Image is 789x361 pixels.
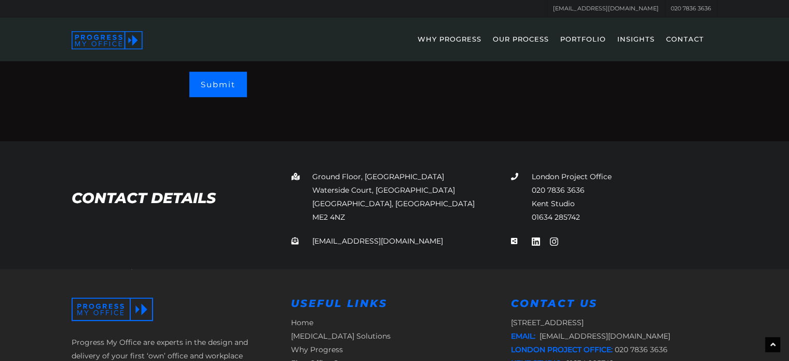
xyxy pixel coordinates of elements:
[72,191,278,205] h2: CONTACT DETAILS
[555,31,611,61] a: PORTFOLIO
[291,318,313,327] a: Home
[511,331,535,341] em: Email:
[291,170,497,224] p: Ground Floor, [GEOGRAPHIC_DATA] Waterside Court, [GEOGRAPHIC_DATA] [GEOGRAPHIC_DATA], [GEOGRAPHIC...
[661,31,709,61] a: CONTACT
[72,298,153,321] img: Progress My Office Logo Blue
[511,318,584,327] a: [STREET_ADDRESS]
[511,170,717,224] p: London Project Office Kent Studio
[312,236,442,246] a: [EMAIL_ADDRESS][DOMAIN_NAME]
[488,31,554,61] a: OUR PROCESS
[539,331,670,341] a: [EMAIL_ADDRESS][DOMAIN_NAME]
[189,72,247,97] input: Submit
[511,345,613,354] em: London project office:
[412,31,487,61] a: WHY PROGRESS
[532,212,580,222] a: 01634 285742
[291,345,343,354] a: Why Progress
[511,298,717,310] h4: Contact Us
[291,331,391,341] a: [MEDICAL_DATA] Solutions
[291,298,497,310] h4: Useful Links
[612,31,660,61] a: INSIGHTS
[532,185,585,195] a: 020 7836 3636
[615,345,668,354] a: 020 7836 3636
